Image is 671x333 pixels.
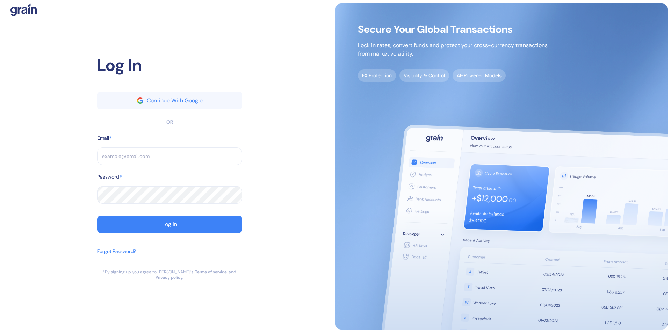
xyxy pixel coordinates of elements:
[358,26,548,33] span: Secure Your Global Transactions
[453,69,506,82] span: AI-Powered Models
[97,147,242,165] input: example@email.com
[97,173,119,181] label: Password
[162,222,177,227] div: Log In
[137,97,143,104] img: google
[97,248,136,255] div: Forgot Password?
[399,69,449,82] span: Visibility & Control
[335,3,668,330] img: signup-main-image
[97,92,242,109] button: googleContinue With Google
[147,98,203,103] div: Continue With Google
[103,269,193,275] div: *By signing up you agree to [PERSON_NAME]’s
[10,3,37,16] img: logo
[195,269,227,275] a: Terms of service
[97,216,242,233] button: Log In
[156,275,183,280] a: Privacy policy.
[358,69,396,82] span: FX Protection
[229,269,236,275] div: and
[97,135,109,142] label: Email
[358,41,548,58] p: Lock in rates, convert funds and protect your cross-currency transactions from market volatility.
[97,53,242,78] div: Log In
[97,244,136,269] button: Forgot Password?
[166,118,173,126] div: OR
